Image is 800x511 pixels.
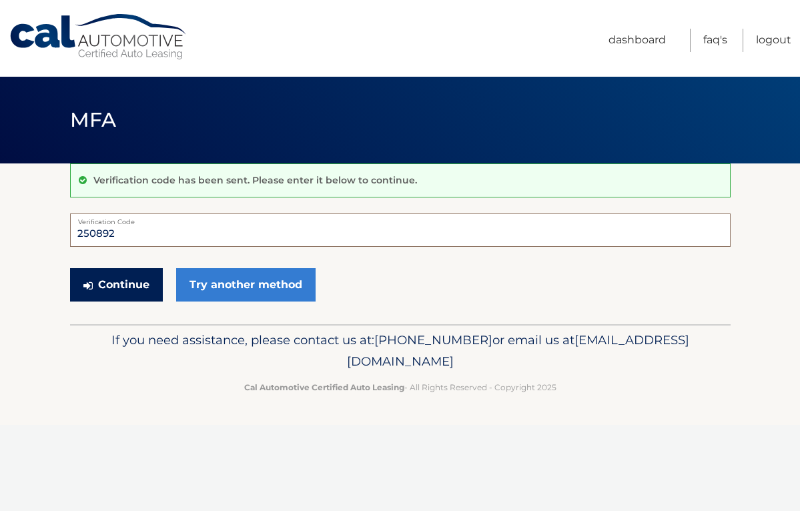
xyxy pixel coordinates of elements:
[79,380,722,394] p: - All Rights Reserved - Copyright 2025
[756,29,791,52] a: Logout
[9,13,189,61] a: Cal Automotive
[70,268,163,302] button: Continue
[176,268,316,302] a: Try another method
[70,213,731,247] input: Verification Code
[703,29,727,52] a: FAQ's
[93,174,417,186] p: Verification code has been sent. Please enter it below to continue.
[609,29,666,52] a: Dashboard
[70,213,731,224] label: Verification Code
[347,332,689,369] span: [EMAIL_ADDRESS][DOMAIN_NAME]
[70,107,117,132] span: MFA
[374,332,492,348] span: [PHONE_NUMBER]
[244,382,404,392] strong: Cal Automotive Certified Auto Leasing
[79,330,722,372] p: If you need assistance, please contact us at: or email us at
